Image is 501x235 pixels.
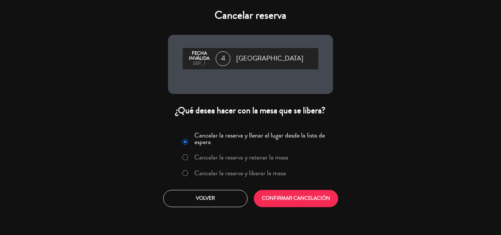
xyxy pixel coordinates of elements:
button: CONFIRMAR CANCELACIÓN [254,190,338,207]
h4: Cancelar reserva [168,9,333,22]
label: Cancelar la reserva y retener la mesa [194,154,288,161]
button: Volver [163,190,248,207]
div: sep., 1 [186,61,212,66]
span: [GEOGRAPHIC_DATA] [236,53,303,64]
div: Fecha inválida [186,51,212,61]
label: Cancelar la reserva y liberar la mesa [194,170,286,176]
label: Cancelar la reserva y llenar el lugar desde la lista de espera [194,132,329,145]
span: 4 [216,51,230,66]
div: ¿Qué desea hacer con la mesa que se libera? [168,105,333,116]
